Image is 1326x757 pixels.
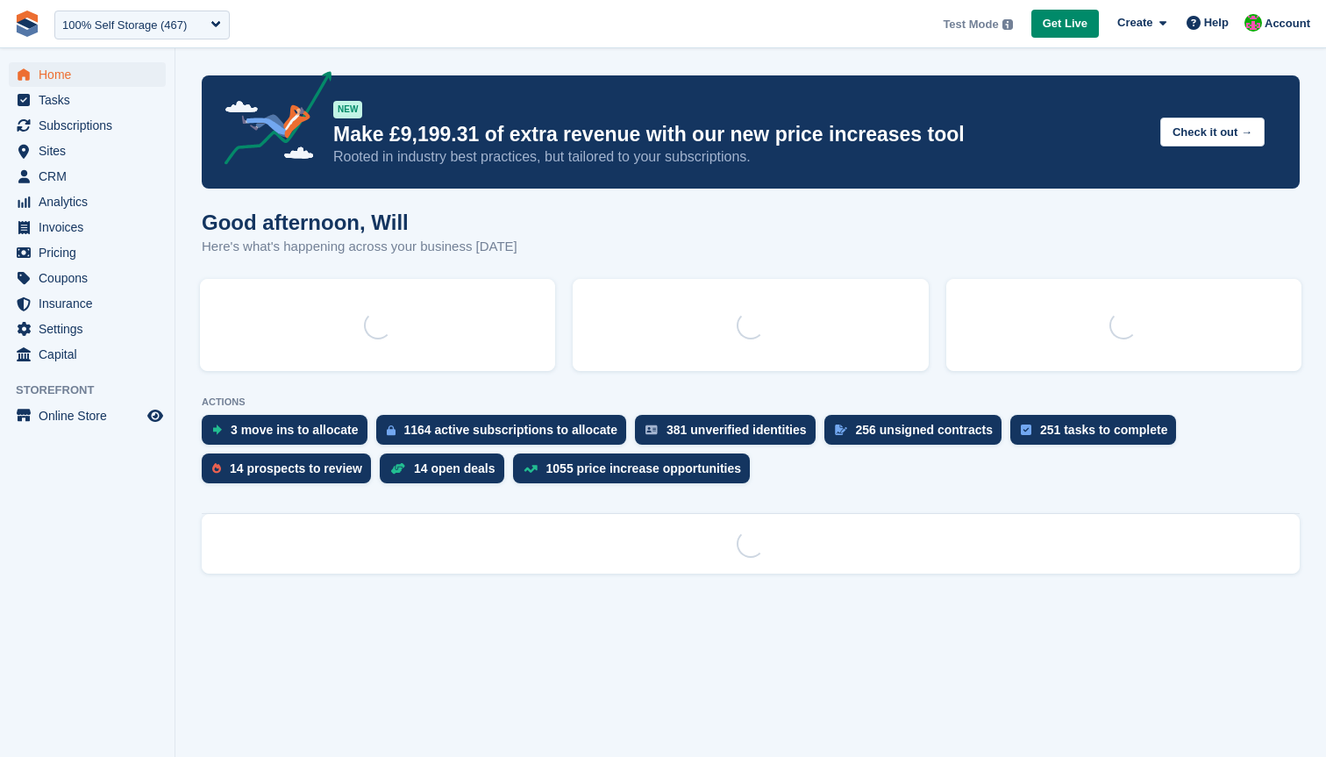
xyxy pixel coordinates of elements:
img: deal-1b604bf984904fb50ccaf53a9ad4b4a5d6e5aea283cecdc64d6e3604feb123c2.svg [390,462,405,475]
p: ACTIONS [202,396,1300,408]
span: CRM [39,164,144,189]
div: 1055 price increase opportunities [546,461,742,475]
a: Get Live [1031,10,1099,39]
span: Insurance [39,291,144,316]
span: Sites [39,139,144,163]
span: Help [1204,14,1229,32]
span: Create [1117,14,1152,32]
img: task-75834270c22a3079a89374b754ae025e5fb1db73e45f91037f5363f120a921f8.svg [1021,425,1031,435]
a: 14 prospects to review [202,453,380,492]
div: 14 prospects to review [230,461,362,475]
div: NEW [333,101,362,118]
img: move_ins_to_allocate_icon-fdf77a2bb77ea45bf5b3d319d69a93e2d87916cf1d5bf7949dd705db3b84f3ca.svg [212,425,222,435]
a: menu [9,317,166,341]
img: active_subscription_to_allocate_icon-d502201f5373d7db506a760aba3b589e785aa758c864c3986d89f69b8ff3... [387,425,396,436]
h1: Good afternoon, Will [202,211,517,234]
span: Storefront [16,382,175,399]
div: 1164 active subscriptions to allocate [404,423,618,437]
a: Preview store [145,405,166,426]
span: Invoices [39,215,144,239]
a: menu [9,240,166,265]
a: menu [9,62,166,87]
span: Coupons [39,266,144,290]
img: stora-icon-8386f47178a22dfd0bd8f6a31ec36ba5ce8667c1dd55bd0f319d3a0aa187defe.svg [14,11,40,37]
span: Get Live [1043,15,1087,32]
div: 100% Self Storage (467) [62,17,187,34]
span: Capital [39,342,144,367]
span: Tasks [39,88,144,112]
div: 381 unverified identities [667,423,807,437]
p: Here's what's happening across your business [DATE] [202,237,517,257]
a: menu [9,403,166,428]
img: contract_signature_icon-13c848040528278c33f63329250d36e43548de30e8caae1d1a13099fd9432cc5.svg [835,425,847,435]
a: menu [9,215,166,239]
a: 251 tasks to complete [1010,415,1186,453]
a: menu [9,164,166,189]
a: 1164 active subscriptions to allocate [376,415,636,453]
span: Online Store [39,403,144,428]
span: Analytics [39,189,144,214]
a: 3 move ins to allocate [202,415,376,453]
a: menu [9,139,166,163]
img: icon-info-grey-7440780725fd019a000dd9b08b2336e03edf1995a4989e88bcd33f0948082b44.svg [1002,19,1013,30]
a: menu [9,291,166,316]
span: Settings [39,317,144,341]
div: 251 tasks to complete [1040,423,1168,437]
div: 3 move ins to allocate [231,423,359,437]
p: Make £9,199.31 of extra revenue with our new price increases tool [333,122,1146,147]
img: prospect-51fa495bee0391a8d652442698ab0144808aea92771e9ea1ae160a38d050c398.svg [212,463,221,474]
span: Subscriptions [39,113,144,138]
button: Check it out → [1160,118,1265,146]
a: menu [9,189,166,214]
a: menu [9,113,166,138]
a: menu [9,342,166,367]
a: 256 unsigned contracts [824,415,1010,453]
p: Rooted in industry best practices, but tailored to your subscriptions. [333,147,1146,167]
span: Test Mode [943,16,998,33]
img: price-adjustments-announcement-icon-8257ccfd72463d97f412b2fc003d46551f7dbcb40ab6d574587a9cd5c0d94... [210,71,332,171]
span: Account [1265,15,1310,32]
a: menu [9,266,166,290]
div: 14 open deals [414,461,495,475]
span: Home [39,62,144,87]
img: verify_identity-adf6edd0f0f0b5bbfe63781bf79b02c33cf7c696d77639b501bdc392416b5a36.svg [645,425,658,435]
span: Pricing [39,240,144,265]
img: Will McNeilly [1244,14,1262,32]
a: 1055 price increase opportunities [513,453,759,492]
a: 381 unverified identities [635,415,824,453]
a: 14 open deals [380,453,513,492]
img: price_increase_opportunities-93ffe204e8149a01c8c9dc8f82e8f89637d9d84a8eef4429ea346261dce0b2c0.svg [524,465,538,473]
a: menu [9,88,166,112]
div: 256 unsigned contracts [856,423,993,437]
